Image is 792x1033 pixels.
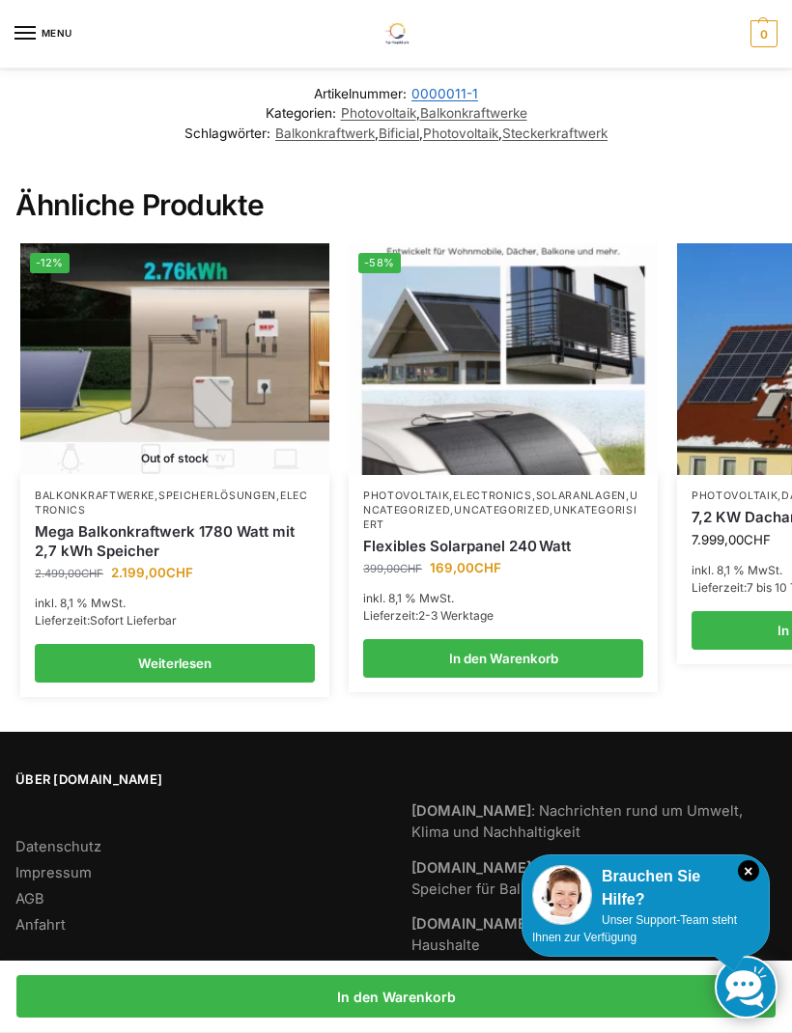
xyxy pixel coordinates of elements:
a: Unkategorisiert [363,504,636,531]
p: , , , , , [363,489,643,533]
img: Flexible Solar Module für Wohnmobile Camping Balkon [349,243,658,475]
span: 2-3 Werktage [418,608,494,623]
a: In den Warenkorb legen: „Flexibles Solarpanel 240 Watt“ [363,639,643,678]
a: Mega Balkonkraftwerk 1780 Watt mit 2,7 kWh Speicher [35,522,315,560]
p: inkl. 8,1 % MwSt. [35,595,315,612]
span: Lieferzeit: [35,613,177,628]
a: Solaranlagen [536,489,626,502]
a: [DOMAIN_NAME]: Nachrichten rund um Umwelt, Klima und Nachhaltigkeit [411,802,743,841]
a: Photovoltaik [363,489,449,502]
a: [DOMAIN_NAME]: Photovoltaik mit und ohne Speicher für Balkon und Terrasse [411,859,717,898]
strong: [DOMAIN_NAME] [411,859,531,877]
p: inkl. 8,1 % MwSt. [363,590,643,607]
a: 0000011-1 [411,86,478,101]
div: Brauchen Sie Hilfe? [532,865,759,911]
a: Photovoltaik [692,489,778,502]
a: Speicherlösungen [158,489,276,502]
a: Flexibles Solarpanel 240 Watt [363,537,643,556]
a: Lese mehr über „Mega Balkonkraftwerk 1780 Watt mit 2,7 kWh Speicher“ [35,644,315,683]
a: Photovoltaik [341,105,416,121]
span: CHF [474,560,501,575]
a: Impressum [15,864,92,881]
a: 0 [746,20,778,47]
span: Lieferzeit: [363,608,494,623]
a: Uncategorized [454,504,550,516]
span: CHF [81,567,103,580]
a: Electronics [35,489,308,516]
a: -12% Out of stock Solaranlage mit 2,7 KW Batteriespeicher Genehmigungsfrei [20,243,329,475]
strong: [DOMAIN_NAME] [411,802,531,820]
a: -58%Flexible Solar Module für Wohnmobile Camping Balkon [349,243,658,475]
a: Balkonkraftwerk [275,126,375,141]
img: Solaranlage mit 2,7 KW Batteriespeicher Genehmigungsfrei [20,243,329,475]
span: Unser Support-Team steht Ihnen zur Verfügung [532,913,737,944]
a: Datenschutz [15,838,101,855]
a: Electronics [453,489,532,502]
span: CHF [166,565,193,580]
p: , , [35,489,315,518]
span: 0 [750,20,778,47]
a: Photovoltaik [423,126,498,141]
span: Über [DOMAIN_NAME] [15,770,381,790]
nav: Cart contents [746,20,778,47]
bdi: 2.499,00 [35,567,103,580]
strong: [DOMAIN_NAME] [411,915,531,933]
a: Balkonkraftwerke [35,489,155,502]
a: Bificial [379,126,419,141]
bdi: 7.999,00 [692,532,771,547]
a: Balkonkraftwerke [420,105,527,121]
span: CHF [744,532,771,547]
span: Artikelnummer: [8,84,784,103]
span: Schlagwörter: , , , [8,124,784,143]
button: Menu [14,19,72,48]
span: Kategorien: , [8,103,784,123]
i: Schließen [738,860,759,881]
a: Anfahrt [15,916,66,934]
a: AGB [15,890,44,907]
img: Solaranlagen, Speicheranlagen und Energiesparprodukte [373,23,418,44]
h2: Ähnliche Produkte [15,187,777,224]
span: CHF [400,562,422,575]
bdi: 399,00 [363,562,422,575]
img: Customer service [532,865,592,925]
a: Uncategorized [363,489,637,516]
span: Sofort Lieferbar [90,613,177,628]
bdi: 169,00 [430,560,501,575]
a: Steckerkraftwerk [502,126,608,141]
bdi: 2.199,00 [111,565,193,580]
a: [DOMAIN_NAME]: Nachhaltige Technik für moderne Haushalte [411,915,766,954]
